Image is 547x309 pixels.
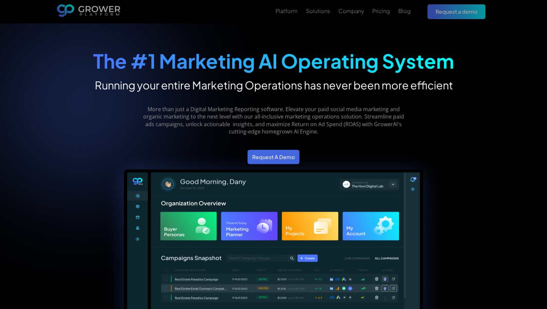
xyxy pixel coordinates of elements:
[372,7,390,15] a: Pricing
[306,7,330,15] a: Solutions
[427,4,485,19] a: Request a demo
[338,7,364,15] a: Company
[276,7,298,15] a: Platform
[140,105,408,135] p: More than just a Digital Marketing Reporting software. Elevate your paid social media marketing a...
[306,8,330,14] div: Solutions
[93,78,454,92] h2: Running your entire Marketing Operations has never been more efficient
[57,4,121,19] a: home
[398,7,411,15] a: Blog
[372,8,390,14] div: Pricing
[93,48,454,73] strong: The #1 Marketing AI Operating System
[338,8,364,14] div: Company
[276,8,298,14] div: Platform
[247,149,299,164] a: Request A Demo
[398,8,411,14] div: Blog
